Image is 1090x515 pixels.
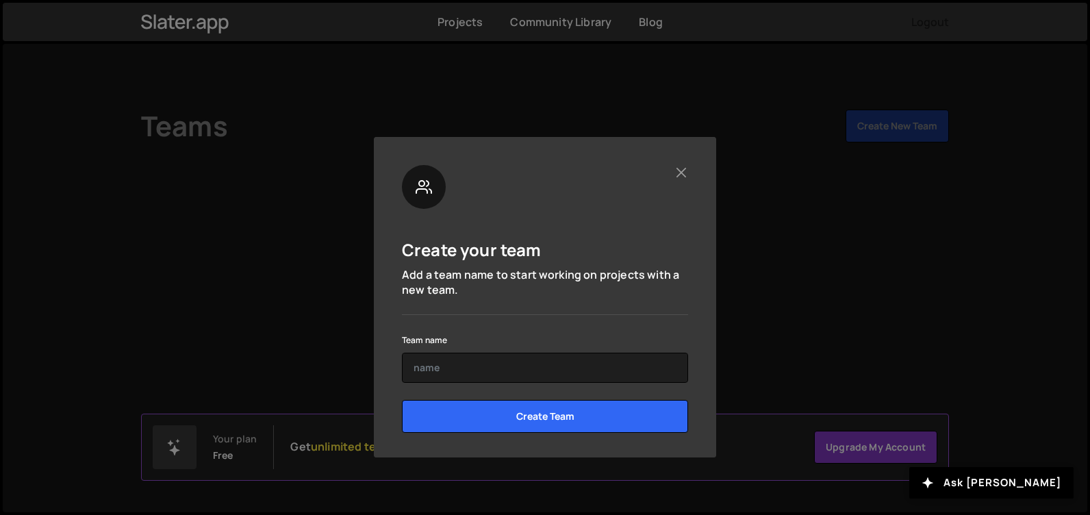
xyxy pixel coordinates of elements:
[402,400,688,433] input: Create Team
[402,239,542,260] h5: Create your team
[909,467,1074,499] button: Ask [PERSON_NAME]
[674,165,688,179] button: Close
[402,267,688,298] p: Add a team name to start working on projects with a new team.
[402,353,688,383] input: name
[402,334,447,347] label: Team name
